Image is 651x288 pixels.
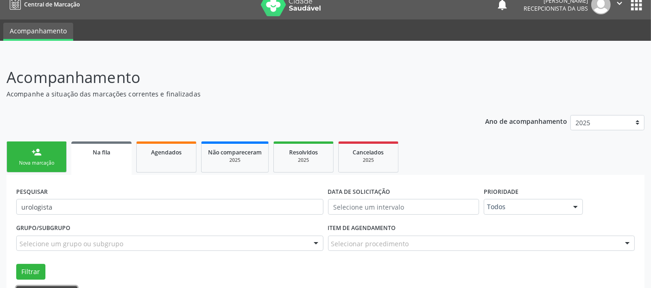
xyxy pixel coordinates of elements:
span: Não compareceram [208,148,262,156]
label: Item de agendamento [328,221,396,236]
span: Central de Marcação [24,0,80,8]
div: 2025 [345,157,392,164]
div: person_add [32,147,42,157]
button: Filtrar [16,264,45,280]
input: Nome, CNS [16,199,323,215]
label: PESQUISAR [16,185,48,199]
label: DATA DE SOLICITAÇÃO [328,185,391,199]
a: Acompanhamento [3,23,73,41]
span: Todos [487,202,564,211]
p: Ano de acompanhamento [485,115,567,127]
input: Selecione um intervalo [328,199,479,215]
span: Agendados [151,148,182,156]
label: Prioridade [484,185,518,199]
div: 2025 [208,157,262,164]
label: Grupo/Subgrupo [16,221,70,236]
p: Acompanhamento [6,66,453,89]
span: Resolvidos [289,148,318,156]
span: Selecione um grupo ou subgrupo [19,239,123,249]
span: Selecionar procedimento [331,239,409,249]
div: Nova marcação [13,160,60,166]
span: Na fila [93,148,110,156]
div: 2025 [280,157,327,164]
span: Cancelados [353,148,384,156]
span: Recepcionista da UBS [524,5,588,13]
p: Acompanhe a situação das marcações correntes e finalizadas [6,89,453,99]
